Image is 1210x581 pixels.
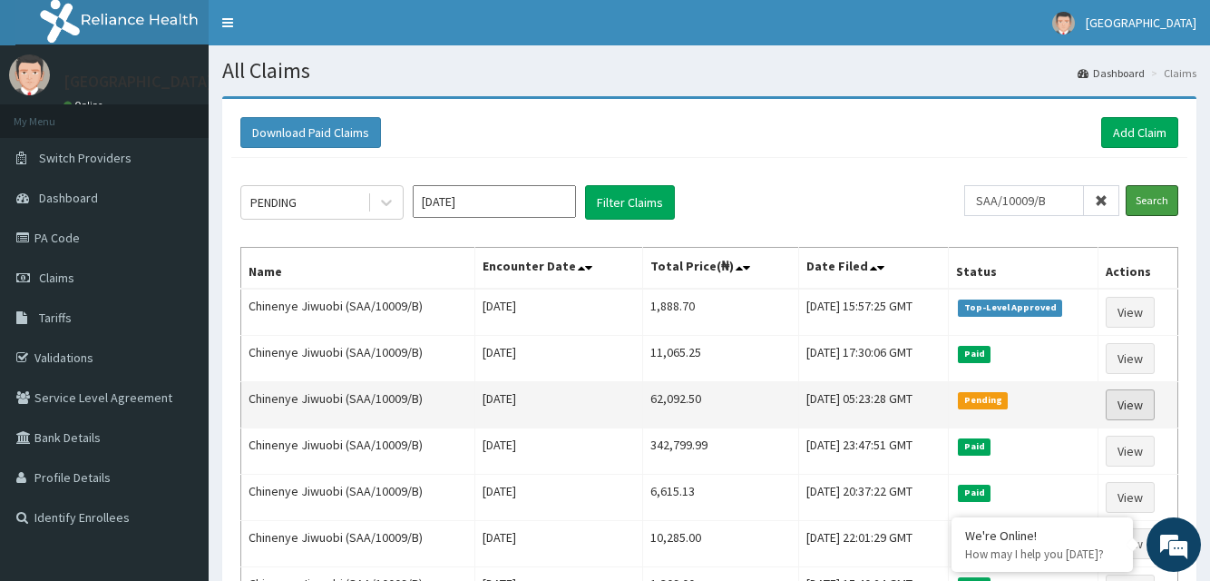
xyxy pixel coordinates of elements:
td: Chinenye Jiwuobi (SAA/10009/B) [241,428,475,475]
td: [DATE] [475,336,643,382]
td: [DATE] 20:37:22 GMT [798,475,948,521]
td: 10,285.00 [643,521,799,567]
td: [DATE] 05:23:28 GMT [798,382,948,428]
a: Dashboard [1078,65,1145,81]
div: Chat with us now [94,102,305,125]
th: Actions [1098,248,1178,290]
span: We're online! [105,174,250,358]
div: PENDING [250,193,297,212]
td: [DATE] 15:57:25 GMT [798,289,948,336]
a: View [1106,389,1155,420]
span: Dashboard [39,190,98,206]
span: Top-Level Approved [958,300,1062,316]
span: Paid [958,438,990,455]
td: [DATE] 17:30:06 GMT [798,336,948,382]
td: Chinenye Jiwuobi (SAA/10009/B) [241,521,475,567]
div: We're Online! [965,527,1119,544]
input: Search [1126,185,1178,216]
span: [GEOGRAPHIC_DATA] [1086,15,1196,31]
textarea: Type your message and hit 'Enter' [9,388,346,451]
td: Chinenye Jiwuobi (SAA/10009/B) [241,475,475,521]
img: d_794563401_company_1708531726252_794563401 [34,91,73,136]
h1: All Claims [222,59,1196,83]
button: Filter Claims [585,185,675,220]
td: [DATE] [475,428,643,475]
a: Add Claim [1101,117,1178,148]
td: [DATE] [475,475,643,521]
th: Date Filed [798,248,948,290]
td: 1,888.70 [643,289,799,336]
a: View [1106,297,1155,328]
img: User Image [9,54,50,95]
td: [DATE] 23:47:51 GMT [798,428,948,475]
a: View [1106,436,1155,467]
td: 62,092.50 [643,382,799,428]
input: Search by HMO ID [964,185,1084,216]
th: Name [241,248,475,290]
li: Claims [1147,65,1196,81]
td: 6,615.13 [643,475,799,521]
button: Download Paid Claims [240,117,381,148]
span: Switch Providers [39,150,132,166]
td: Chinenye Jiwuobi (SAA/10009/B) [241,382,475,428]
td: [DATE] [475,521,643,567]
th: Total Price(₦) [643,248,799,290]
td: 11,065.25 [643,336,799,382]
td: [DATE] [475,289,643,336]
th: Encounter Date [475,248,643,290]
span: Claims [39,270,74,286]
a: View [1106,482,1155,513]
a: Online [63,99,107,112]
img: User Image [1052,12,1075,34]
input: Select Month and Year [413,185,576,218]
p: [GEOGRAPHIC_DATA] [63,74,213,90]
span: Tariffs [39,310,72,326]
div: Minimize live chat window [298,9,341,53]
span: Pending [958,392,1008,409]
td: 342,799.99 [643,428,799,475]
td: [DATE] 22:01:29 GMT [798,521,948,567]
span: Paid [958,346,990,362]
th: Status [949,248,1098,290]
td: Chinenye Jiwuobi (SAA/10009/B) [241,289,475,336]
a: View [1106,343,1155,374]
p: How may I help you today? [965,547,1119,562]
td: Chinenye Jiwuobi (SAA/10009/B) [241,336,475,382]
td: [DATE] [475,382,643,428]
span: Paid [958,485,990,501]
